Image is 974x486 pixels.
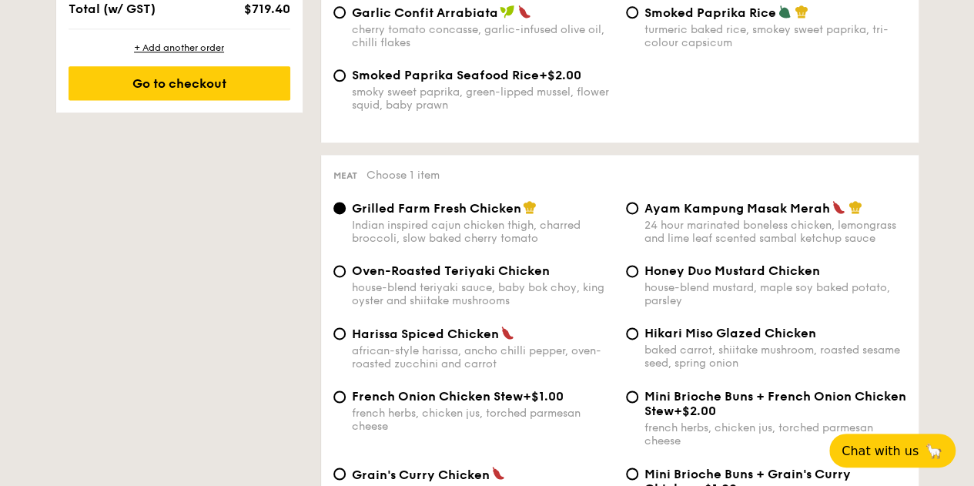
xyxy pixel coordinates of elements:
span: Grain's Curry Chicken [352,467,490,481]
input: Oven-Roasted Teriyaki Chickenhouse-blend teriyaki sauce, baby bok choy, king oyster and shiitake ... [333,265,346,277]
input: Hikari Miso Glazed Chickenbaked carrot, shiitake mushroom, roasted sesame seed, spring onion [626,327,638,340]
button: Chat with us🦙 [829,434,956,468]
input: Honey Duo Mustard Chickenhouse-blend mustard, maple soy baked potato, parsley [626,265,638,277]
img: icon-spicy.37a8142b.svg [832,200,845,214]
div: house-blend teriyaki sauce, baby bok choy, king oyster and shiitake mushrooms [352,281,614,307]
div: Go to checkout [69,66,290,100]
span: French Onion Chicken Stew [352,389,523,404]
input: Mini Brioche Buns + French Onion Chicken Stew+$2.00french herbs, chicken jus, torched parmesan ch... [626,390,638,403]
div: smoky sweet paprika, green-lipped mussel, flower squid, baby prawn [352,85,614,112]
img: icon-chef-hat.a58ddaea.svg [795,5,808,18]
span: Ayam Kampung Masak Merah [644,201,830,216]
span: +$2.00 [539,68,581,82]
input: Smoked Paprika Riceturmeric baked rice, smokey sweet paprika, tri-colour capsicum [626,6,638,18]
span: Smoked Paprika Seafood Rice [352,68,539,82]
span: Choose 1 item [367,169,440,182]
input: Ayam Kampung Masak Merah24 hour marinated boneless chicken, lemongrass and lime leaf scented samb... [626,202,638,214]
span: $719.40 [243,2,290,16]
input: Smoked Paprika Seafood Rice+$2.00smoky sweet paprika, green-lipped mussel, flower squid, baby prawn [333,69,346,82]
div: french herbs, chicken jus, torched parmesan cheese [644,421,906,447]
span: 🦙 [925,442,943,460]
div: house-blend mustard, maple soy baked potato, parsley [644,281,906,307]
span: +$2.00 [674,404,716,418]
img: icon-vegetarian.fe4039eb.svg [778,5,792,18]
span: Chat with us [842,444,919,458]
img: icon-spicy.37a8142b.svg [491,466,505,480]
span: Mini Brioche Buns + French Onion Chicken Stew [644,389,906,418]
input: Grilled Farm Fresh ChickenIndian inspired cajun chicken thigh, charred broccoli, slow baked cherr... [333,202,346,214]
input: Garlic Confit Arrabiatacherry tomato concasse, garlic-infused olive oil, chilli flakes [333,6,346,18]
img: icon-spicy.37a8142b.svg [500,326,514,340]
input: French Onion Chicken Stew+$1.00french herbs, chicken jus, torched parmesan cheese [333,390,346,403]
span: Honey Duo Mustard Chicken [644,263,820,278]
div: french herbs, chicken jus, torched parmesan cheese [352,407,614,433]
div: baked carrot, shiitake mushroom, roasted sesame seed, spring onion [644,344,906,370]
input: Mini Brioche Buns + Grain's Curry Chicken+$1.00nyonya curry, masala powder, lemongrass [626,468,638,480]
span: Smoked Paprika Rice [644,5,776,20]
span: Grilled Farm Fresh Chicken [352,201,521,216]
img: icon-chef-hat.a58ddaea.svg [848,200,862,214]
span: Hikari Miso Glazed Chicken [644,326,816,340]
div: african-style harissa, ancho chilli pepper, oven-roasted zucchini and carrot [352,344,614,370]
div: 24 hour marinated boneless chicken, lemongrass and lime leaf scented sambal ketchup sauce [644,219,906,245]
span: Meat [333,170,357,181]
div: + Add another order [69,42,290,54]
span: Oven-Roasted Teriyaki Chicken [352,263,550,278]
div: turmeric baked rice, smokey sweet paprika, tri-colour capsicum [644,23,906,49]
input: Harissa Spiced Chickenafrican-style harissa, ancho chilli pepper, oven-roasted zucchini and carrot [333,327,346,340]
span: Total (w/ GST) [69,2,156,16]
img: icon-vegan.f8ff3823.svg [500,5,515,18]
input: Grain's Curry Chickennyonya curry, masala powder, lemongrass [333,468,346,480]
img: icon-chef-hat.a58ddaea.svg [523,200,537,214]
span: Garlic Confit Arrabiata [352,5,498,20]
div: cherry tomato concasse, garlic-infused olive oil, chilli flakes [352,23,614,49]
img: icon-spicy.37a8142b.svg [517,5,531,18]
div: Indian inspired cajun chicken thigh, charred broccoli, slow baked cherry tomato [352,219,614,245]
span: +$1.00 [523,389,564,404]
span: Harissa Spiced Chicken [352,327,499,341]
